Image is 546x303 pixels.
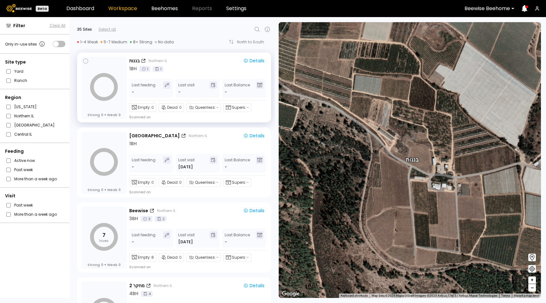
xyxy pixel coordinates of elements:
[225,156,250,170] div: Last Balance
[129,253,156,262] div: Empty:
[141,291,153,297] div: 4
[129,58,140,64] div: בננות
[530,276,534,284] span: +
[129,65,137,72] div: 1 BH
[36,6,49,12] div: Beta
[88,263,121,267] div: Strong Weak
[88,188,121,192] div: Strong Weak
[101,263,103,267] span: 0
[178,231,195,245] div: Last visit
[372,294,497,297] span: Map data ©2025 Mapa GISrael Imagery ©2025 Airbus, CNES / Airbus, Maxar Technologies
[223,253,251,262] div: Supers:
[243,283,264,288] div: Details
[118,188,121,192] span: 0
[216,105,219,110] span: -
[108,6,137,11] a: Workspace
[149,58,167,63] div: Northern IL
[192,6,212,11] span: Reports
[153,66,163,72] div: 1
[406,150,419,163] div: בננות
[531,284,534,292] span: –
[14,68,23,75] label: Yard
[14,157,35,164] label: Active now
[101,188,103,192] span: 0
[179,180,182,185] span: 0
[528,276,536,284] button: +
[341,294,368,298] button: Keyboard shortcuts
[243,58,264,64] div: Details
[151,105,154,110] span: 0
[129,264,151,269] div: Scanned on
[14,77,27,84] label: Ranch
[129,207,148,214] div: Beewise
[88,113,121,117] div: Strong Weak
[178,239,193,245] div: [DATE]
[189,133,207,138] div: Northern IL
[216,255,219,260] span: -
[186,103,221,112] div: Queenless:
[225,231,250,245] div: Last Balance
[132,164,135,170] div: -
[225,81,250,95] div: Last Balance
[130,40,152,45] div: 8+ Strong
[280,290,301,298] img: Google
[129,189,151,195] div: Scanned on
[501,294,510,297] a: Terms (opens in new tab)
[14,202,33,208] label: Past week
[178,156,195,170] div: Last visit
[225,164,227,170] span: -
[14,176,57,182] label: More than a week ago
[237,40,269,44] div: North to South
[14,131,32,138] label: Central IL
[241,207,267,214] button: Details
[129,133,180,139] div: [GEOGRAPHIC_DATA]
[6,4,32,12] img: Beewise logo
[5,40,46,48] div: Only in-use sites
[155,216,167,222] div: 2
[129,114,151,120] div: Scanned on
[5,193,65,199] div: Visit
[216,180,219,185] span: -
[243,208,264,213] div: Details
[151,6,178,11] a: Beehomes
[118,113,121,117] span: 0
[186,253,221,262] div: Queenless:
[139,66,150,72] div: 1
[129,178,156,187] div: Empty:
[247,180,249,185] span: -
[50,23,65,28] span: Clear All
[77,40,98,45] div: 1-4 Weak
[132,89,135,95] div: -
[99,27,116,32] div: Select all
[100,40,127,45] div: 5-7 Medium
[225,89,227,95] span: -
[129,140,137,147] div: 1 BH
[14,103,37,110] label: [US_STATE]
[178,164,193,170] div: [DATE]
[247,255,249,260] span: -
[241,57,267,64] button: Details
[178,81,195,95] div: Last visit
[159,103,184,112] div: Dead:
[132,239,135,245] div: -
[101,113,103,117] span: 0
[241,282,267,289] button: Details
[514,294,539,297] a: Report a map error
[14,113,34,119] label: Northern IL
[157,208,176,213] div: Northern IL
[5,59,65,65] div: Site type
[5,148,65,155] div: Feeding
[132,81,155,95] div: Last feeding
[151,255,154,260] span: 8
[132,156,155,170] div: Last feeding
[129,215,138,222] div: 3 BH
[155,40,174,45] div: No data
[280,290,301,298] a: Open this area in Google Maps (opens a new window)
[118,263,121,267] span: 0
[179,255,182,260] span: 0
[154,283,172,288] div: Northern IL
[241,132,267,139] button: Details
[186,178,221,187] div: Queenless:
[129,290,138,297] div: 4 BH
[129,282,145,289] div: מחקר 2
